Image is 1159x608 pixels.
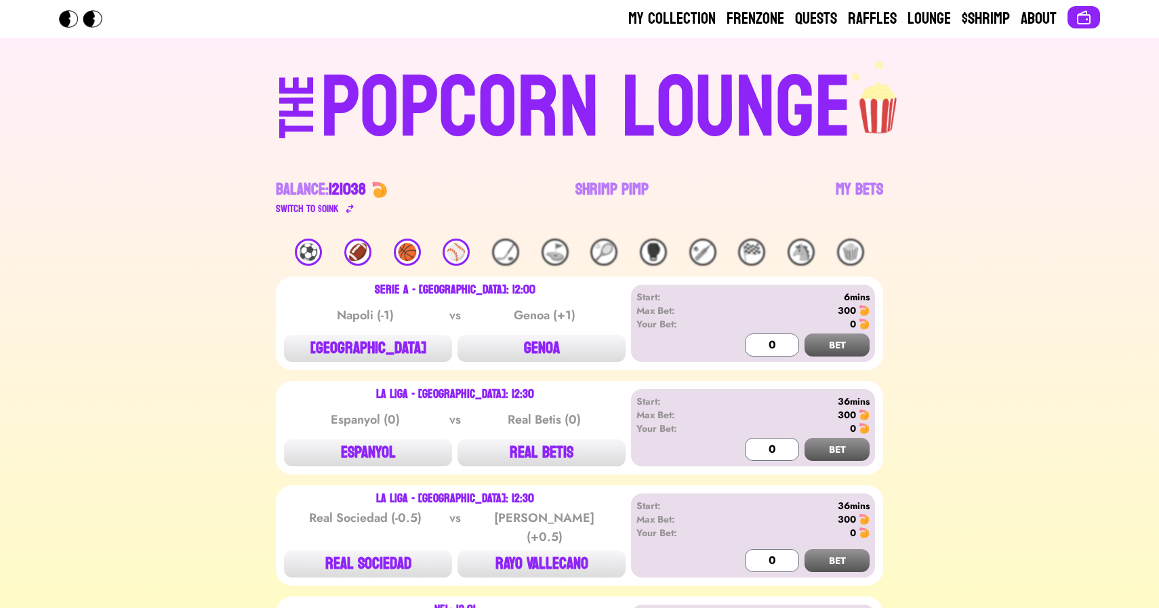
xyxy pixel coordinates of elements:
a: Quests [795,8,837,30]
div: 🏒 [492,239,519,266]
div: La Liga - [GEOGRAPHIC_DATA]: 12:30 [376,389,534,400]
div: Your Bet: [636,526,714,540]
a: My Bets [836,179,883,217]
div: 🏀 [394,239,421,266]
a: Frenzone [727,8,784,30]
img: 🍤 [371,182,388,198]
div: Max Bet: [636,512,714,526]
div: 300 [838,512,856,526]
div: Espanyol (0) [297,410,434,429]
div: 0 [850,317,856,331]
div: Napoli (-1) [297,306,434,325]
div: Start: [636,499,714,512]
div: vs [447,410,464,429]
img: 🍤 [859,423,870,434]
div: Real Betis (0) [476,410,613,429]
div: 🍿 [837,239,864,266]
div: 0 [850,526,856,540]
div: Max Bet: [636,408,714,422]
div: Balance: [276,179,366,201]
div: Genoa (+1) [476,306,613,325]
div: 300 [838,304,856,317]
div: ⚾️ [443,239,470,266]
div: ⚽️ [295,239,322,266]
div: 🏏 [689,239,716,266]
div: THE [273,75,322,165]
div: Your Bet: [636,317,714,331]
div: 🐴 [788,239,815,266]
div: vs [447,508,464,546]
button: REAL BETIS [457,439,626,466]
img: Popcorn [59,10,113,28]
button: [GEOGRAPHIC_DATA] [284,335,452,362]
div: vs [447,306,464,325]
img: 🍤 [859,514,870,525]
div: 36mins [714,394,870,408]
div: 6mins [714,290,870,304]
div: Real Sociedad (-0.5) [297,508,434,546]
div: Serie A - [GEOGRAPHIC_DATA]: 12:00 [375,285,535,296]
span: 121038 [329,175,366,204]
a: Lounge [908,8,951,30]
div: 🎾 [590,239,617,266]
a: My Collection [628,8,716,30]
div: 36mins [714,499,870,512]
button: BET [805,549,870,572]
div: Switch to $ OINK [276,201,339,217]
div: 🥊 [640,239,667,266]
a: About [1021,8,1057,30]
div: [PERSON_NAME] (+0.5) [476,508,613,546]
img: 🍤 [859,527,870,538]
div: ⛳️ [542,239,569,266]
div: Max Bet: [636,304,714,317]
div: Start: [636,290,714,304]
img: popcorn [851,60,907,136]
div: Your Bet: [636,422,714,435]
div: 0 [850,422,856,435]
div: Start: [636,394,714,408]
div: POPCORN LOUNGE [321,65,851,152]
a: $Shrimp [962,8,1010,30]
div: La Liga - [GEOGRAPHIC_DATA]: 12:30 [376,493,534,504]
img: Connect wallet [1076,9,1092,26]
img: 🍤 [859,319,870,329]
div: 🏈 [344,239,371,266]
a: Shrimp Pimp [575,179,649,217]
div: 🏁 [738,239,765,266]
img: 🍤 [859,305,870,316]
button: ESPANYOL [284,439,452,466]
div: 300 [838,408,856,422]
img: 🍤 [859,409,870,420]
a: Raffles [848,8,897,30]
a: THEPOPCORN LOUNGEpopcorn [162,60,997,152]
button: RAYO VALLECANO [457,550,626,577]
button: GENOA [457,335,626,362]
button: BET [805,333,870,357]
button: BET [805,438,870,461]
button: REAL SOCIEDAD [284,550,452,577]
